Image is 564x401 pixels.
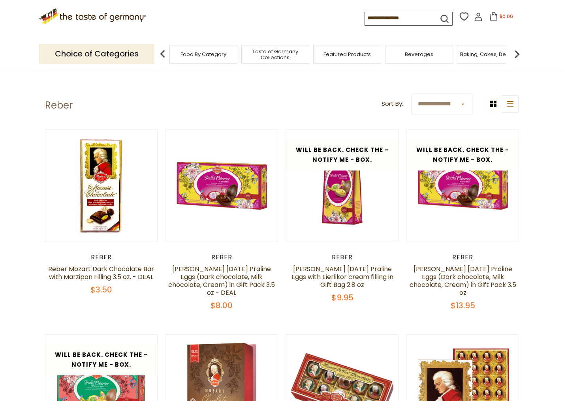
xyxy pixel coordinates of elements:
[509,46,525,62] img: next arrow
[166,130,278,242] img: Reber Easter Praline Eggs in Gift Pack
[48,264,154,281] a: Reber Mozart Dark Chocolate Bar with Marzipan Filling 3.5 oz. - DEAL
[90,284,112,295] span: $3.50
[323,51,371,57] a: Featured Products
[484,12,518,24] button: $0.00
[407,130,519,242] img: Reber Easter Praline Eggs in Gift Pack
[165,253,278,261] div: Reber
[405,51,433,57] a: Beverages
[211,300,233,311] span: $8.00
[406,253,519,261] div: Reber
[244,49,307,60] a: Taste of Germany Collections
[460,51,521,57] a: Baking, Cakes, Desserts
[168,264,275,297] a: [PERSON_NAME] [DATE] Praline Eggs (Dark chocolate, Milk chocolate, Cream) in Gift Pack 3.5 oz - DEAL
[410,264,516,297] a: [PERSON_NAME] [DATE] Praline Eggs (Dark chocolate, Milk chocolate, Cream) in Gift Pack 3.5 oz
[451,300,475,311] span: $13.95
[155,46,171,62] img: previous arrow
[500,13,513,20] span: $0.00
[382,99,403,109] label: Sort By:
[180,51,226,57] a: Food By Category
[286,130,398,242] img: Reber Easter Praling Eggs with Eierlikor in Gift Bag
[291,264,393,289] a: [PERSON_NAME] [DATE] Praline Eggs with Eierlikor cream filling in Gift Bag 2.8 oz
[39,44,154,64] p: Choice of Categories
[45,99,73,111] h1: Reber
[331,292,353,303] span: $9.95
[45,130,157,242] img: Reber Mozart Dark Chocolate Bar with Marzipan Filling 3.5 oz. - DEAL
[45,253,158,261] div: Reber
[286,253,399,261] div: Reber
